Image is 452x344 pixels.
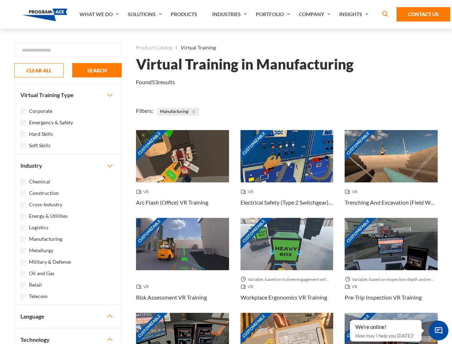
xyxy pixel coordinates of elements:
input: Energy & Utilities [20,214,26,219]
h3: Arc Flash (Office) VR Training [136,198,208,207]
span: Filters: [136,107,153,114]
label: Logistics [29,224,48,231]
h3: Trenching And Excavation (Field Work) VR Training [345,198,438,207]
button: Industry [15,154,121,177]
input: Chemical [20,179,26,185]
span: VR [136,283,152,290]
input: Military & Defense [20,259,26,265]
label: Corporate [29,107,52,115]
span: Variable, based on inspection depth and event interaction. [345,276,438,283]
label: Construction [29,189,59,197]
label: Soft Skills [29,142,50,149]
span: Chat Widget [429,321,448,340]
input: Cross-Industry [20,202,26,208]
input: Telecom [20,294,26,300]
button: Close [190,108,198,116]
input: Corporate [20,109,26,114]
input: Oil and Gas [20,271,26,277]
input: Hard Skills [20,132,26,137]
li: Virtual Training [172,43,216,52]
span: VR [136,188,152,195]
button: Virtual Training Type [15,83,121,106]
button: CLEAR ALL [14,63,64,77]
span: VR [345,188,360,195]
span: Manufacturing [157,108,199,116]
p: How may I help you [DATE]? [355,331,416,340]
label: Military & Defense [29,258,71,266]
a: Product Catalog [136,43,172,52]
label: Metallurgy [29,247,53,254]
label: Emergency & Safety [29,119,73,126]
label: Telecom [29,292,48,300]
input: Construction [20,191,26,196]
input: Emergency & Safety [20,120,26,126]
input: Metallurgy [20,248,26,254]
a: Contact Us [397,7,450,21]
nav: breadcrumb [136,43,438,52]
label: Energy & Utilities [29,212,68,220]
h3: Risk Assessment VR Training [136,293,207,302]
h3: Workplace Ergonomics VR Training [240,293,327,302]
h3: Electrical Safety (Type 2 Switchgear) VR Training [240,198,334,207]
label: Chemical [29,178,50,186]
label: Cross-Industry [29,201,62,209]
p: Found results [136,78,175,86]
img: Program-Ace [22,9,68,21]
input: Soft Skills [20,143,26,149]
h3: Pre-Trip Inspection VR Training [345,293,422,302]
a: Customizable Thumbnail - Workplace Ergonomics VR Training Variable, based on trainee engagement w... [240,218,334,313]
label: Manufacturing [29,235,62,243]
span: VR [345,283,360,290]
a: Customizable Thumbnail - Pre-Trip Inspection VR Training Variable, based on inspection depth and ... [345,218,438,313]
a: Customizable Thumbnail - Risk Assessment VR Training VR Risk Assessment VR Training [136,218,229,313]
div: We're online! [355,324,416,331]
label: Oil and Gas [29,269,54,277]
h1: Virtual Training in Manufacturing [136,58,354,71]
input: Retail [20,282,26,288]
label: Hard Skills [29,130,53,138]
label: Retail [29,281,42,289]
em: 53 [152,78,158,85]
span: VR [240,283,256,290]
a: Customizable Thumbnail - Electrical Safety (Type 2 Switchgear) VR Training VR Electrical Safety (... [240,130,334,218]
button: Language [15,305,121,328]
span: Variable, based on trainee engagement with exercises. [240,276,334,283]
input: Logistics [20,225,26,231]
a: Customizable Thumbnail - Arc Flash (Office) VR Training VR Arc Flash (Office) VR Training [136,130,229,218]
span: VR [240,188,256,195]
input: Manufacturing [20,236,26,242]
a: Customizable Thumbnail - Trenching And Excavation (Field Work) VR Training VR Trenching And Excav... [345,130,438,218]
